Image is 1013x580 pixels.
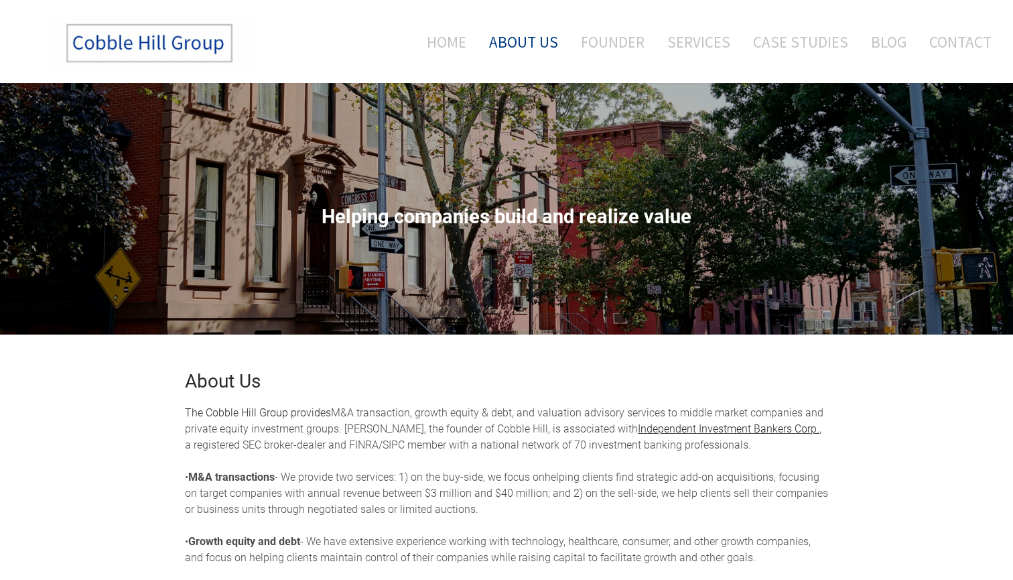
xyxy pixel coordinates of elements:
[571,14,655,70] a: Founder
[919,14,992,70] a: Contact
[657,14,740,70] a: Services
[638,422,819,435] a: Independent Investment Bankers Corp.
[407,14,476,70] a: Home
[188,535,300,548] strong: Growth equity and debt
[185,471,828,516] span: helping clients find strategic add-on acquisitions, focusing on target companies with annual reve...
[185,406,331,419] font: The Cobble Hill Group provides
[185,372,828,391] h2: About Us
[322,205,691,228] span: Helping companies build and realize value
[479,14,568,70] a: About Us
[743,14,858,70] a: Case Studies
[188,471,275,483] strong: M&A transactions
[51,14,252,73] img: The Cobble Hill Group LLC
[861,14,917,70] a: Blog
